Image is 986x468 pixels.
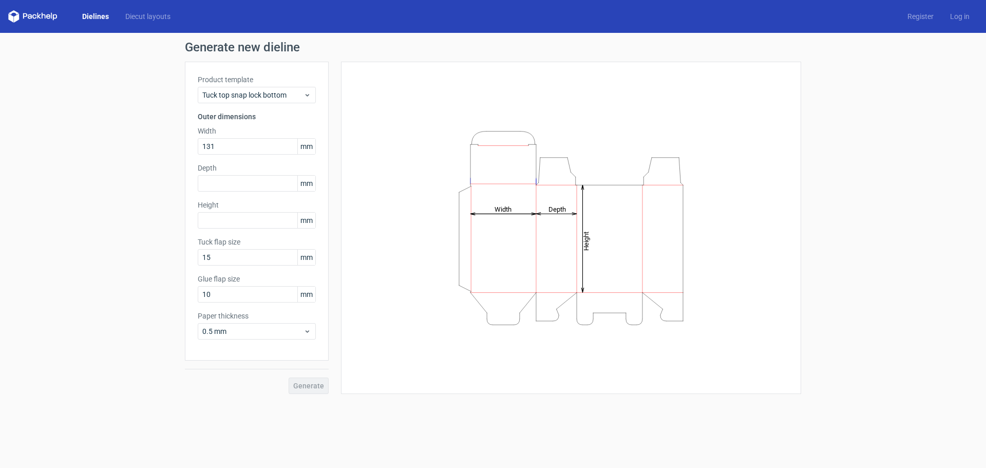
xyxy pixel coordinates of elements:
[198,311,316,321] label: Paper thickness
[74,11,117,22] a: Dielines
[198,200,316,210] label: Height
[582,231,590,250] tspan: Height
[942,11,978,22] a: Log in
[297,250,315,265] span: mm
[548,205,566,213] tspan: Depth
[198,237,316,247] label: Tuck flap size
[495,205,511,213] tspan: Width
[117,11,179,22] a: Diecut layouts
[297,287,315,302] span: mm
[185,41,801,53] h1: Generate new dieline
[297,176,315,191] span: mm
[202,326,304,336] span: 0.5 mm
[198,74,316,85] label: Product template
[198,163,316,173] label: Depth
[202,90,304,100] span: Tuck top snap lock bottom
[899,11,942,22] a: Register
[198,274,316,284] label: Glue flap size
[297,213,315,228] span: mm
[198,111,316,122] h3: Outer dimensions
[297,139,315,154] span: mm
[198,126,316,136] label: Width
